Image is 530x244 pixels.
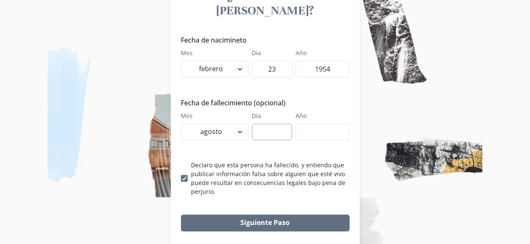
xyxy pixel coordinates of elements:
label: Año [296,111,344,120]
label: Día [252,48,287,57]
label: Año [296,48,344,57]
p: Declaro que esta persona ha fallecido, y entiendo que publicar información falsa sobre alguien qu... [191,161,350,196]
label: Mes [181,111,243,120]
label: Día [252,111,287,120]
label: Mes [181,48,243,57]
legend: Fecha de fallecimiento (opcional) [181,98,344,108]
legend: Fecha de nacimineto [181,35,344,45]
button: Siguiente Paso [181,215,350,231]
